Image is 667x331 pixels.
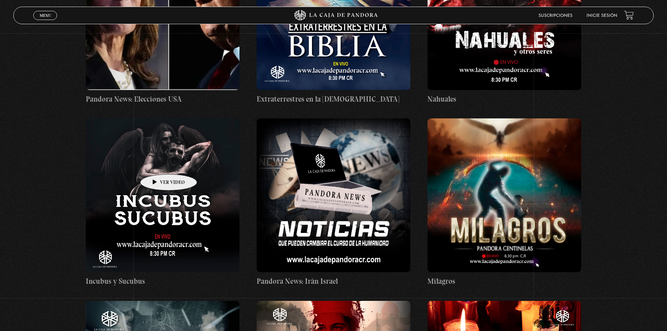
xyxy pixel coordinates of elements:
[86,94,239,105] h4: Pandora News: Elecciones USA
[428,118,581,287] a: Milagros
[37,19,54,24] span: Cerrar
[257,118,410,287] a: Pandora News: Irán Israel
[86,118,239,287] a: Incubus y Sucubus
[428,94,581,105] h4: Nahuales
[428,276,581,287] h4: Milagros
[257,276,410,287] h4: Pandora News: Irán Israel
[586,14,617,18] a: Inicie sesión
[624,11,634,20] a: View your shopping cart
[257,94,410,105] h4: Extraterrestres en la [DEMOGRAPHIC_DATA]
[86,276,239,287] h4: Incubus y Sucubus
[40,13,51,18] span: Menu
[539,14,572,18] a: Suscripciones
